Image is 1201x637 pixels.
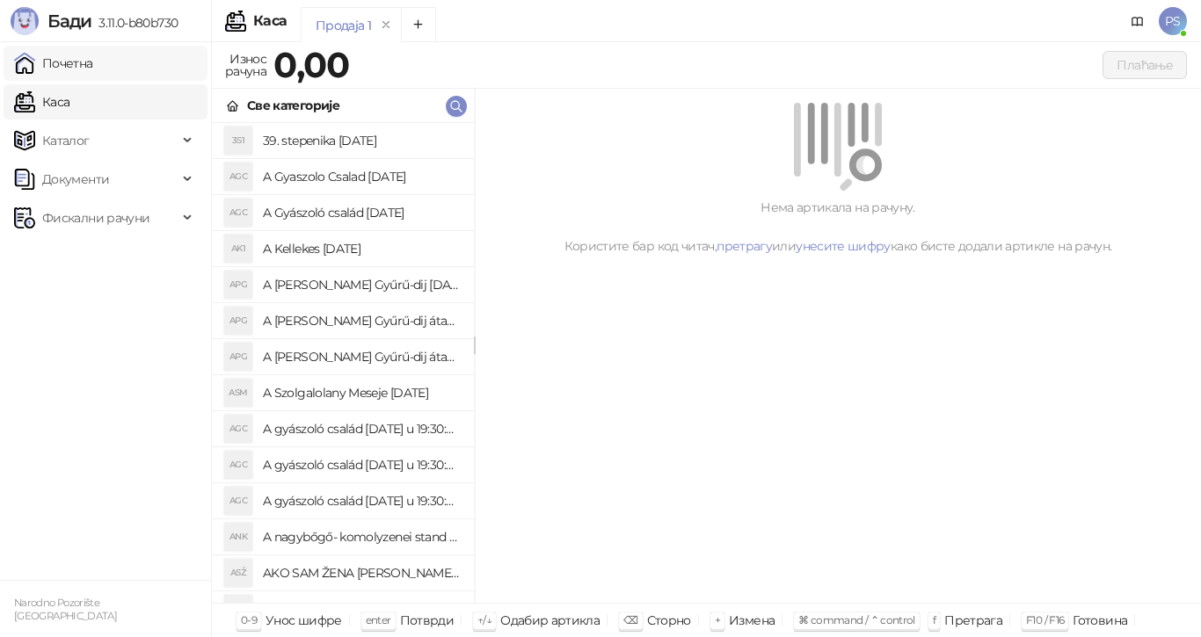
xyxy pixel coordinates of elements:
div: Претрага [944,609,1002,632]
div: Износ рачуна [222,47,270,83]
span: enter [366,613,391,626]
h4: A Gyaszolo Csalad [DATE] [263,163,460,191]
button: Add tab [401,7,436,42]
div: APG [224,271,252,299]
span: Фискални рачуни [42,200,149,235]
span: ↑/↓ [477,613,491,626]
span: Бади [47,11,91,32]
h4: A nagybőgő- komolyzenei stand up [DATE] u 19:30:00 [263,523,460,551]
span: ⌫ [623,613,637,626]
span: + [715,613,720,626]
span: f [933,613,935,626]
div: Продаја 1 [316,16,371,35]
h4: A [PERSON_NAME] Gyűrű-dij [DATE] [263,271,460,299]
div: 3S1 [224,127,252,155]
div: AGC [224,199,252,227]
div: Унос шифре [266,609,342,632]
h4: 39. stepenika [DATE] [263,127,460,155]
div: ASŽ [224,559,252,587]
div: grid [212,123,474,603]
a: претрагу [717,238,772,254]
div: Одабир артикла [500,609,600,632]
span: ⌘ command / ⌃ control [798,613,915,626]
h4: Ahogy tetszik újratöltve [DATE] u 20:00:00 [263,595,460,623]
button: Плаћање [1103,51,1187,79]
div: Нема артикала на рачуну. Користите бар код читач, или како бисте додали артикле на рачун. [496,198,1180,256]
h4: A gyászoló család [DATE] u 19:30:00 [263,415,460,443]
h4: A Kellekes [DATE] [263,235,460,263]
span: PS [1159,7,1187,35]
strong: 0,00 [273,43,349,86]
h4: AKO SAM ŽENA [PERSON_NAME] KONj [DATE] u 19:30:00 [263,559,460,587]
a: Почетна [14,46,93,81]
small: Narodno Pozorište [GEOGRAPHIC_DATA] [14,597,117,622]
div: ATÚ [224,595,252,623]
div: Измена [729,609,775,632]
h4: A gyászoló család [DATE] u 19:30:00 [263,451,460,479]
span: 3.11.0-b80b730 [91,15,178,31]
div: AGC [224,415,252,443]
a: Каса [14,84,69,119]
button: remove [375,18,397,33]
span: Документи [42,162,109,197]
span: F10 / F16 [1026,613,1064,626]
div: APG [224,343,252,371]
div: Све категорије [247,96,339,115]
div: AK1 [224,235,252,263]
h4: A Szolgalolany Meseje [DATE] [263,379,460,407]
h4: A Gyászoló család [DATE] [263,199,460,227]
h4: A [PERSON_NAME] Gyűrű-dij átadásának gálaestje [DATE] u 19:30:00 [263,307,460,335]
div: ASM [224,379,252,407]
span: 0-9 [241,613,257,626]
div: ANK [224,523,252,551]
div: Готовина [1073,609,1127,632]
div: APG [224,307,252,335]
div: Каса [253,14,287,28]
div: AGC [224,487,252,515]
a: унесите шифру [796,238,891,254]
div: Сторно [647,609,691,632]
span: Каталог [42,123,90,158]
a: Документација [1124,7,1152,35]
div: Потврди [400,609,455,632]
h4: A gyászoló család [DATE] u 19:30:00 [263,487,460,515]
img: Logo [11,7,39,35]
div: AGC [224,163,252,191]
h4: A [PERSON_NAME] Gyűrű-dij átadásának gálaestje [DATE] u 19:30:00 [263,343,460,371]
div: AGC [224,451,252,479]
